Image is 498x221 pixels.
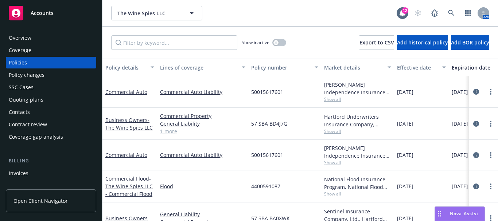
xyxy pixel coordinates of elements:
[359,39,394,46] span: Export to CSV
[6,82,96,93] a: SSC Cases
[427,6,442,20] a: Report a Bug
[9,167,28,179] div: Invoices
[444,6,459,20] a: Search
[6,106,96,118] a: Contacts
[359,35,394,50] button: Export to CSV
[105,117,153,131] a: Business Owners
[160,182,245,190] a: Flood
[117,9,180,17] span: The Wine Spies LLC
[324,128,391,134] span: Show all
[324,191,391,197] span: Show all
[102,59,157,76] button: Policy details
[6,157,96,165] div: Billing
[472,182,481,191] a: circleInformation
[105,64,146,71] div: Policy details
[6,57,96,68] a: Policies
[402,7,408,14] div: 12
[324,144,391,159] div: [PERSON_NAME] Independence Insurance Company, [PERSON_NAME] Preferred
[160,127,245,135] a: 1 more
[324,175,391,191] div: National Flood Insurance Program, National Flood Insurance Program (NFIP)
[248,59,321,76] button: Policy number
[160,64,237,71] div: Lines of coverage
[452,120,468,127] span: [DATE]
[472,87,481,96] a: circleInformation
[397,35,448,50] button: Add historical policy
[324,159,391,166] span: Show all
[397,64,438,71] div: Effective date
[9,69,44,81] div: Policy changes
[9,94,43,106] div: Quoting plans
[160,88,245,96] a: Commercial Auto Liability
[157,59,248,76] button: Lines of coverage
[397,39,448,46] span: Add historical policy
[9,57,27,68] div: Policies
[486,182,495,191] a: more
[105,175,153,197] span: - The Wine Spies LLC - Commercial Flood
[31,10,54,16] span: Accounts
[111,6,202,20] button: The Wine Spies LLC
[160,120,245,127] a: General Liability
[160,210,245,218] a: General Liability
[6,167,96,179] a: Invoices
[321,59,394,76] button: Market details
[472,119,481,128] a: circleInformation
[324,96,391,102] span: Show all
[6,44,96,56] a: Coverage
[397,151,413,159] span: [DATE]
[160,112,245,120] a: Commercial Property
[486,119,495,128] a: more
[397,182,413,190] span: [DATE]
[13,197,68,205] span: Open Client Navigator
[486,87,495,96] a: more
[251,88,283,96] span: 50015617601
[105,117,153,131] span: - The Wine Spies LLC
[160,151,245,159] a: Commercial Auto Liability
[9,180,46,192] div: Billing updates
[251,120,287,127] span: 57 SBA BD4J7G
[111,35,237,50] input: Filter by keyword...
[394,59,449,76] button: Effective date
[6,3,96,23] a: Accounts
[6,32,96,44] a: Overview
[450,210,479,217] span: Nova Assist
[6,119,96,130] a: Contract review
[9,82,34,93] div: SSC Cases
[9,44,31,56] div: Coverage
[452,88,468,96] span: [DATE]
[9,32,31,44] div: Overview
[105,88,147,95] a: Commercial Auto
[486,151,495,159] a: more
[9,106,30,118] div: Contacts
[324,64,383,71] div: Market details
[9,119,47,130] div: Contract review
[6,69,96,81] a: Policy changes
[435,207,444,221] div: Drag to move
[472,151,481,159] a: circleInformation
[251,151,283,159] span: 50015617601
[411,6,425,20] a: Start snowing
[242,39,269,46] span: Show inactive
[6,180,96,192] a: Billing updates
[324,81,391,96] div: [PERSON_NAME] Independence Insurance Company, [PERSON_NAME] Preferred
[105,151,147,158] a: Commercial Auto
[452,151,468,159] span: [DATE]
[451,35,489,50] button: Add BOR policy
[451,39,489,46] span: Add BOR policy
[461,6,475,20] a: Switch app
[251,182,280,190] span: 4400591087
[452,182,468,190] span: [DATE]
[105,175,153,197] a: Commercial Flood
[324,113,391,128] div: Hartford Underwriters Insurance Company, Hartford Insurance Group
[397,88,413,96] span: [DATE]
[9,131,63,143] div: Coverage gap analysis
[435,206,485,221] button: Nova Assist
[251,64,310,71] div: Policy number
[6,131,96,143] a: Coverage gap analysis
[397,120,413,127] span: [DATE]
[6,94,96,106] a: Quoting plans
